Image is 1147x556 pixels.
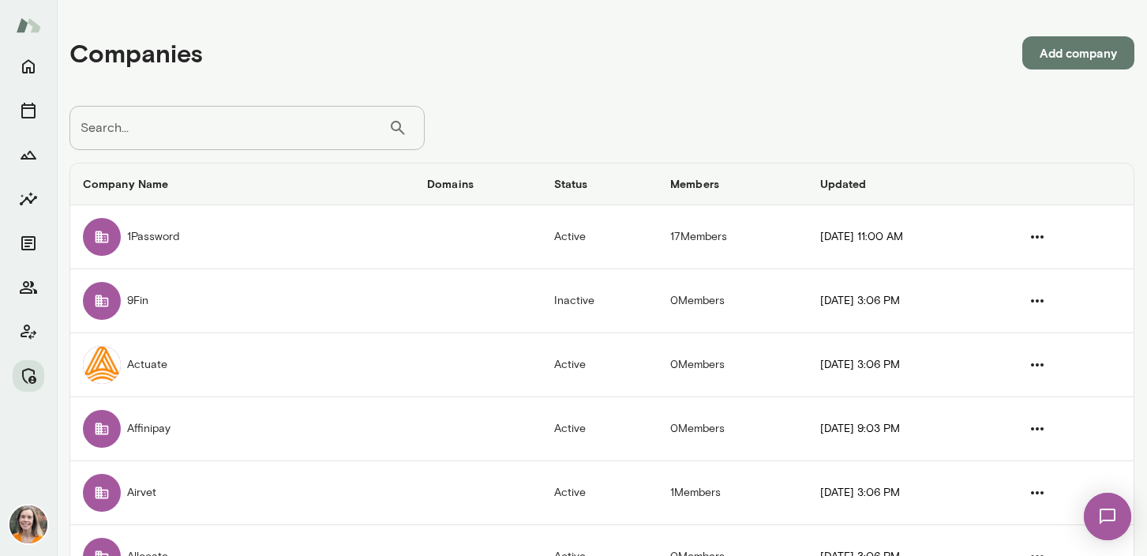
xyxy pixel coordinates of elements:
h6: Updated [820,176,987,192]
h4: Companies [69,38,203,68]
td: Active [542,397,658,461]
td: 17 Members [658,205,808,269]
td: [DATE] 3:06 PM [808,333,999,397]
h6: Status [554,176,645,192]
td: 0 Members [658,269,808,333]
td: [DATE] 3:06 PM [808,269,999,333]
td: Affinipay [70,397,414,461]
button: Documents [13,227,44,259]
button: Home [13,51,44,82]
h6: Company Name [83,176,402,192]
td: [DATE] 9:03 PM [808,397,999,461]
td: [DATE] 11:00 AM [808,205,999,269]
button: Add company [1022,36,1134,69]
td: Actuate [70,333,414,397]
td: Active [542,461,658,525]
td: 1 Members [658,461,808,525]
button: Client app [13,316,44,347]
td: 0 Members [658,333,808,397]
img: Carrie Kelly [9,505,47,543]
button: Members [13,272,44,303]
td: Inactive [542,269,658,333]
button: Manage [13,360,44,392]
button: Insights [13,183,44,215]
h6: Domains [427,176,529,192]
td: Airvet [70,461,414,525]
td: 0 Members [658,397,808,461]
td: 9Fin [70,269,414,333]
td: [DATE] 3:06 PM [808,461,999,525]
button: Growth Plan [13,139,44,171]
h6: Members [670,176,795,192]
td: 1Password [70,205,414,269]
button: Sessions [13,95,44,126]
td: Active [542,333,658,397]
td: Active [542,205,658,269]
img: Mento [16,10,41,40]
